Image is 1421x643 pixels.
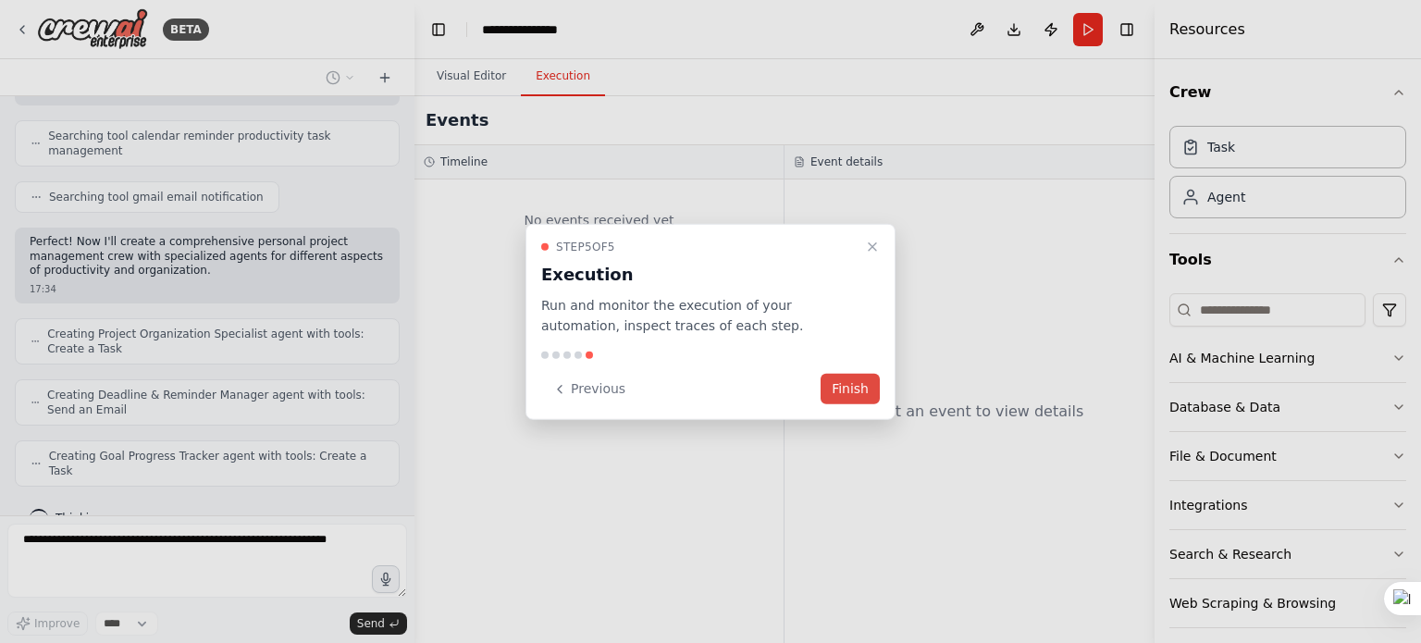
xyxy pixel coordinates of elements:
[541,261,858,287] h3: Execution
[861,235,883,257] button: Close walkthrough
[541,294,858,337] p: Run and monitor the execution of your automation, inspect traces of each step.
[541,374,636,404] button: Previous
[821,374,880,404] button: Finish
[556,239,615,253] span: Step 5 of 5
[426,17,451,43] button: Hide left sidebar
